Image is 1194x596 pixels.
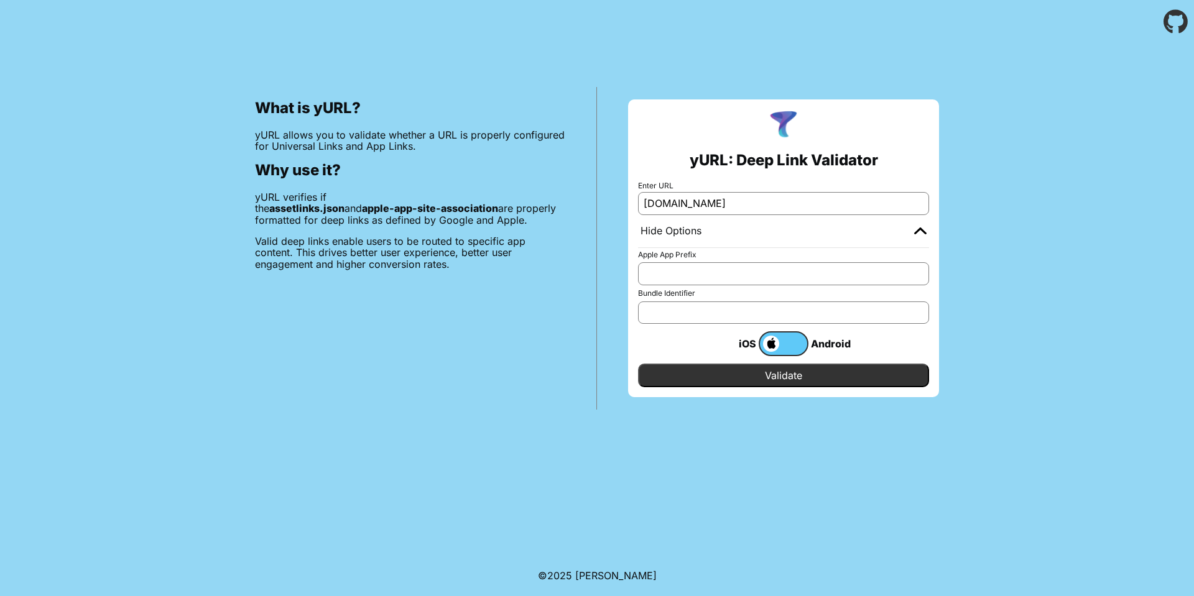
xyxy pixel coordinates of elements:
h2: yURL: Deep Link Validator [690,152,878,169]
input: Validate [638,364,929,387]
p: yURL verifies if the and are properly formatted for deep links as defined by Google and Apple. [255,191,565,226]
div: Hide Options [641,225,701,237]
b: assetlinks.json [269,202,345,214]
label: Enter URL [638,181,929,190]
h2: What is yURL? [255,99,565,117]
label: Bundle Identifier [638,289,929,298]
div: Android [808,336,858,352]
p: Valid deep links enable users to be routed to specific app content. This drives better user exper... [255,236,565,270]
div: iOS [709,336,759,352]
p: yURL allows you to validate whether a URL is properly configured for Universal Links and App Links. [255,129,565,152]
b: apple-app-site-association [362,202,498,214]
label: Apple App Prefix [638,250,929,259]
span: 2025 [547,569,572,582]
a: Michael Ibragimchayev's Personal Site [575,569,657,582]
footer: © [538,555,657,596]
h2: Why use it? [255,162,565,179]
input: e.g. https://app.chayev.com/xyx [638,192,929,214]
img: chevron [914,227,927,234]
img: yURL Logo [767,109,800,142]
